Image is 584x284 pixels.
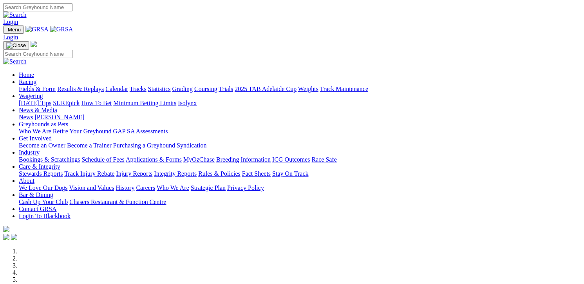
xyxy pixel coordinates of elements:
a: Track Maintenance [320,86,368,92]
a: Who We Are [157,184,189,191]
a: Weights [298,86,318,92]
img: logo-grsa-white.png [3,226,9,232]
img: Close [6,42,26,49]
a: [DATE] Tips [19,100,51,106]
a: Fields & Form [19,86,56,92]
a: Greyhounds as Pets [19,121,68,127]
a: Contact GRSA [19,206,56,212]
span: Menu [8,27,21,33]
a: Login [3,18,18,25]
a: Home [19,71,34,78]
a: Become a Trainer [67,142,112,149]
a: Breeding Information [216,156,271,163]
a: News & Media [19,107,57,113]
input: Search [3,3,72,11]
a: 2025 TAB Adelaide Cup [235,86,297,92]
a: Bar & Dining [19,191,53,198]
div: About [19,184,581,191]
a: Isolynx [178,100,197,106]
a: ICG Outcomes [272,156,310,163]
a: [PERSON_NAME] [34,114,84,120]
a: Calendar [105,86,128,92]
a: Become an Owner [19,142,65,149]
a: Schedule of Fees [81,156,124,163]
a: Tracks [130,86,146,92]
div: Get Involved [19,142,581,149]
a: Wagering [19,93,43,99]
a: Minimum Betting Limits [113,100,176,106]
button: Toggle navigation [3,25,24,34]
a: Racing [19,78,36,85]
a: Privacy Policy [227,184,264,191]
a: Stay On Track [272,170,308,177]
img: facebook.svg [3,234,9,240]
img: GRSA [25,26,49,33]
a: Retire Your Greyhound [53,128,112,135]
div: Industry [19,156,581,163]
a: Fact Sheets [242,170,271,177]
a: Race Safe [311,156,336,163]
a: GAP SA Assessments [113,128,168,135]
a: Get Involved [19,135,52,142]
a: Applications & Forms [126,156,182,163]
a: Coursing [194,86,217,92]
a: Chasers Restaurant & Function Centre [69,198,166,205]
img: Search [3,58,27,65]
a: MyOzChase [183,156,215,163]
a: History [116,184,134,191]
a: Syndication [177,142,206,149]
div: Racing [19,86,581,93]
a: Careers [136,184,155,191]
a: We Love Our Dogs [19,184,67,191]
a: Login To Blackbook [19,213,71,219]
a: Injury Reports [116,170,152,177]
a: Vision and Values [69,184,114,191]
div: Greyhounds as Pets [19,128,581,135]
div: Bar & Dining [19,198,581,206]
a: Statistics [148,86,171,92]
img: Search [3,11,27,18]
a: Strategic Plan [191,184,226,191]
div: Wagering [19,100,581,107]
img: logo-grsa-white.png [31,41,37,47]
a: About [19,177,34,184]
a: SUREpick [53,100,80,106]
input: Search [3,50,72,58]
a: Purchasing a Greyhound [113,142,175,149]
a: Cash Up Your Club [19,198,68,205]
a: Rules & Policies [198,170,240,177]
a: Care & Integrity [19,163,60,170]
a: Results & Replays [57,86,104,92]
img: GRSA [50,26,73,33]
a: News [19,114,33,120]
a: How To Bet [81,100,112,106]
a: Stewards Reports [19,170,63,177]
div: News & Media [19,114,581,121]
a: Integrity Reports [154,170,197,177]
button: Toggle navigation [3,41,29,50]
div: Care & Integrity [19,170,581,177]
a: Who We Are [19,128,51,135]
a: Trials [219,86,233,92]
a: Login [3,34,18,40]
a: Track Injury Rebate [64,170,114,177]
a: Grading [172,86,193,92]
img: twitter.svg [11,234,17,240]
a: Industry [19,149,40,156]
a: Bookings & Scratchings [19,156,80,163]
